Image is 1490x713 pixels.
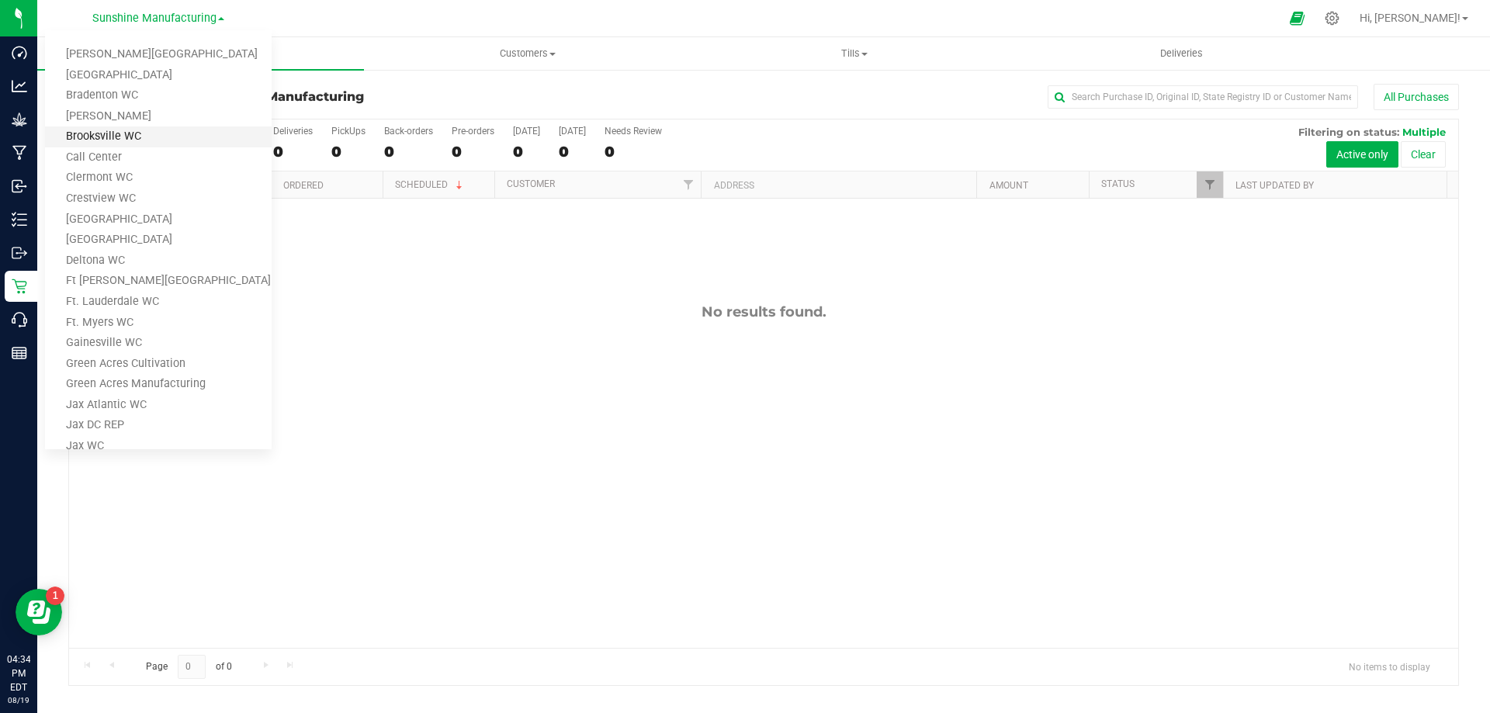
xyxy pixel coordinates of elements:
span: Multiple [1402,126,1446,138]
iframe: Resource center [16,589,62,635]
span: Tills [691,47,1017,61]
div: 0 [559,143,586,161]
inline-svg: Analytics [12,78,27,94]
inline-svg: Outbound [12,245,27,261]
span: No items to display [1336,655,1443,678]
div: 0 [605,143,662,161]
span: Customers [365,47,690,61]
a: [GEOGRAPHIC_DATA] [45,65,272,86]
span: Page of 0 [133,655,244,679]
a: Green Acres Manufacturing [45,374,272,395]
a: Ft. Myers WC [45,313,272,334]
a: Gainesville WC [45,333,272,354]
p: 08/19 [7,694,30,706]
span: Purchases [37,47,364,61]
input: Search Purchase ID, Original ID, State Registry ID or Customer Name... [1048,85,1358,109]
a: Jax Atlantic WC [45,395,272,416]
span: Open Ecommerce Menu [1280,3,1315,33]
a: [PERSON_NAME][GEOGRAPHIC_DATA] [45,44,272,65]
inline-svg: Dashboard [12,45,27,61]
a: Deliveries [1018,37,1345,70]
a: Tills [691,37,1017,70]
div: 0 [384,143,433,161]
a: Jax DC REP [45,415,272,436]
div: 0 [513,143,540,161]
a: Crestview WC [45,189,272,209]
span: Sunshine Manufacturing [202,89,364,104]
a: Amount [989,180,1028,191]
inline-svg: Reports [12,345,27,361]
a: Last Updated By [1235,180,1314,191]
div: 0 [452,143,494,161]
div: Manage settings [1322,11,1342,26]
a: [GEOGRAPHIC_DATA] [45,230,272,251]
span: Hi, [PERSON_NAME]! [1360,12,1461,24]
a: Purchases [37,37,364,70]
a: Customers [364,37,691,70]
div: 0 [273,143,313,161]
div: PickUps [331,126,366,137]
th: Address [701,171,976,199]
inline-svg: Retail [12,279,27,294]
a: Filter [1197,171,1222,198]
div: Pre-orders [452,126,494,137]
a: Customer [507,178,555,189]
a: [PERSON_NAME] [45,106,272,127]
a: Status [1101,178,1135,189]
a: Brooksville WC [45,126,272,147]
a: Clermont WC [45,168,272,189]
button: All Purchases [1374,84,1459,110]
a: Ft. Lauderdale WC [45,292,272,313]
a: Jax WC [45,436,272,457]
div: 0 [331,143,366,161]
inline-svg: Inventory [12,212,27,227]
span: Deliveries [1139,47,1224,61]
div: Back-orders [384,126,433,137]
a: Call Center [45,147,272,168]
button: Clear [1401,141,1446,168]
a: [GEOGRAPHIC_DATA] [45,209,272,230]
a: Green Acres Cultivation [45,354,272,375]
div: Deliveries [273,126,313,137]
div: Needs Review [605,126,662,137]
span: Sunshine Manufacturing [92,12,217,25]
span: Filtering on status: [1298,126,1399,138]
inline-svg: Manufacturing [12,145,27,161]
button: Active only [1326,141,1398,168]
a: Scheduled [395,179,466,190]
h3: Purchase Summary: [68,90,532,104]
div: [DATE] [559,126,586,137]
a: Filter [675,171,701,198]
a: Ordered [283,180,324,191]
iframe: Resource center unread badge [46,587,64,605]
div: No results found. [69,303,1458,320]
p: 04:34 PM EDT [7,652,30,694]
div: [DATE] [513,126,540,137]
inline-svg: Inbound [12,178,27,194]
inline-svg: Grow [12,112,27,127]
a: Ft [PERSON_NAME][GEOGRAPHIC_DATA] [45,271,272,292]
a: Bradenton WC [45,85,272,106]
a: Deltona WC [45,251,272,272]
inline-svg: Call Center [12,312,27,327]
